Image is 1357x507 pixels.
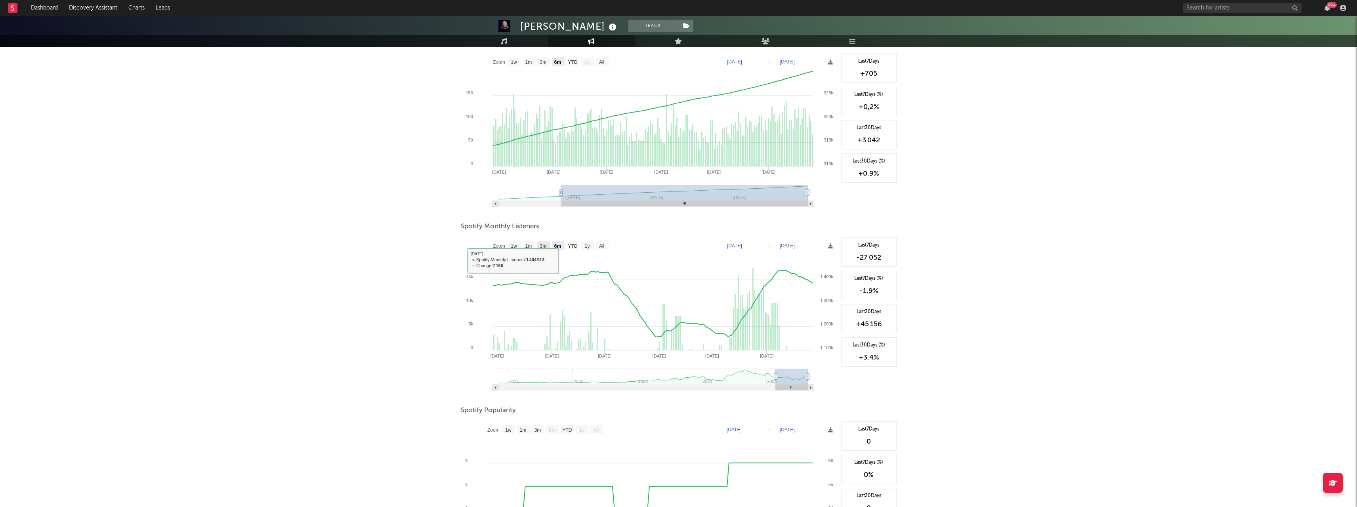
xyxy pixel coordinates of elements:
[584,59,590,65] text: 1y
[828,458,833,463] text: 56
[465,458,467,463] text: 3
[525,243,532,249] text: 1m
[846,320,892,329] div: +45 156
[520,20,618,33] div: [PERSON_NAME]
[767,59,771,65] text: →
[490,354,504,358] text: [DATE]
[762,170,775,174] text: [DATE]
[727,243,742,249] text: [DATE]
[466,274,473,279] text: 15k
[599,170,613,174] text: [DATE]
[727,427,742,432] text: [DATE]
[824,138,833,142] text: 315k
[820,321,833,326] text: 1 200k
[824,90,833,95] text: 325k
[470,345,473,350] text: 0
[846,253,892,262] div: -27 052
[492,170,506,174] text: [DATE]
[824,161,833,166] text: 310k
[466,298,473,303] text: 10k
[846,437,892,446] div: 0
[568,59,577,65] text: YTD
[540,59,546,65] text: 3m
[820,345,833,350] text: 1 100k
[824,114,833,119] text: 320k
[549,427,555,433] text: 6m
[534,427,541,433] text: 3m
[846,242,892,249] div: Last 7 Days
[597,354,611,358] text: [DATE]
[554,243,561,249] text: 6m
[493,59,505,65] text: Zoom
[493,243,505,249] text: Zoom
[468,138,473,142] text: 50
[846,136,892,145] div: +3 042
[470,161,473,166] text: 0
[846,492,892,499] div: Last 30 Days
[767,243,771,249] text: →
[705,354,719,358] text: [DATE]
[846,459,892,466] div: Last 7 Days (%)
[547,170,561,174] text: [DATE]
[511,243,517,249] text: 1w
[846,353,892,362] div: +3,4 %
[846,69,892,78] div: +705
[579,427,584,433] text: 1y
[599,59,604,65] text: All
[511,59,517,65] text: 1w
[707,170,721,174] text: [DATE]
[846,169,892,178] div: +0,9 %
[562,427,572,433] text: YTD
[846,102,892,112] div: +0,2 %
[760,354,773,358] text: [DATE]
[780,243,795,249] text: [DATE]
[820,298,833,303] text: 1 300k
[628,20,678,32] button: Track
[554,59,561,65] text: 6m
[593,427,598,433] text: All
[461,222,539,231] span: Spotify Monthly Listeners
[846,124,892,132] div: Last 30 Days
[466,114,473,119] text: 100
[519,427,526,433] text: 1m
[846,470,892,480] div: 0 %
[780,427,795,432] text: [DATE]
[846,158,892,165] div: Last 30 Days (%)
[780,59,795,65] text: [DATE]
[505,427,511,433] text: 1w
[540,243,546,249] text: 3m
[820,274,833,279] text: 1 400k
[846,275,892,282] div: Last 7 Days (%)
[1183,3,1302,13] input: Search for artists
[568,243,577,249] text: YTD
[846,308,892,316] div: Last 30 Days
[461,406,516,415] span: Spotify Popularity
[654,170,668,174] text: [DATE]
[466,90,473,95] text: 150
[828,482,833,487] text: 55
[767,427,771,432] text: →
[468,321,473,326] text: 5k
[1327,2,1337,8] div: 99 +
[846,286,892,296] div: -1,9 %
[525,59,532,65] text: 1m
[846,91,892,98] div: Last 7 Days (%)
[545,354,559,358] text: [DATE]
[652,354,666,358] text: [DATE]
[584,243,590,249] text: 1y
[846,342,892,349] div: Last 30 Days (%)
[465,482,467,487] text: 2
[487,427,500,433] text: Zoom
[727,59,742,65] text: [DATE]
[599,243,604,249] text: All
[846,426,892,433] div: Last 7 Days
[846,58,892,65] div: Last 7 Days
[1325,5,1330,11] button: 99+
